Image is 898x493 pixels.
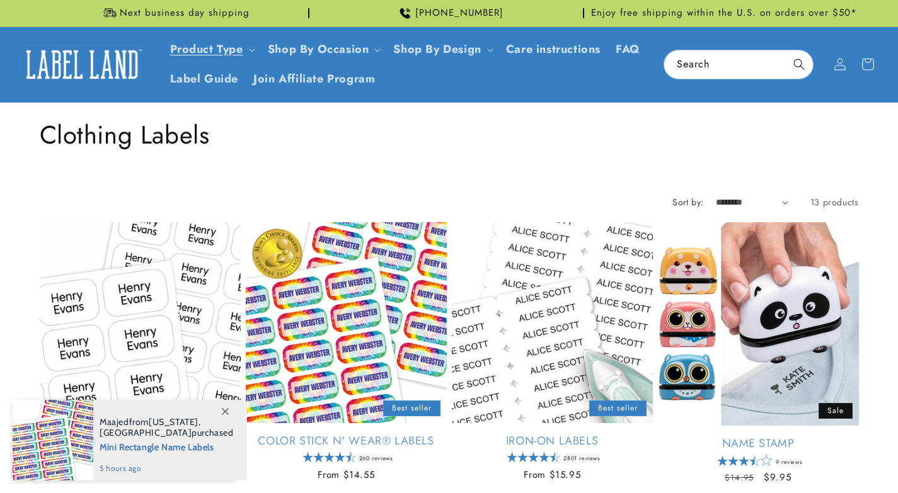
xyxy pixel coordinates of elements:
span: from , purchased [100,417,234,438]
span: Maajed [100,416,129,428]
summary: Shop By Design [386,35,498,64]
a: Product Type [170,41,243,57]
label: Sort by: [672,196,703,208]
span: [US_STATE] [149,416,199,428]
span: [GEOGRAPHIC_DATA] [100,427,192,438]
span: 13 products [810,196,859,208]
span: Care instructions [506,42,601,57]
a: Care instructions [498,35,608,64]
summary: Product Type [163,35,260,64]
a: Iron-On Labels [452,434,653,448]
a: Shop By Design [393,41,481,57]
span: FAQ [616,42,640,57]
a: Join Affiliate Program [246,64,383,94]
h1: Clothing Labels [40,118,859,151]
span: Enjoy free shipping within the U.S. on orders over $50* [591,7,857,20]
summary: Shop By Occasion [260,35,386,64]
span: Join Affiliate Program [253,72,375,86]
a: Label Land [14,40,150,89]
span: 5 hours ago [100,463,234,474]
a: Name Stamp [658,436,859,451]
span: Shop By Occasion [268,42,369,57]
a: Label Guide [163,64,246,94]
a: FAQ [608,35,648,64]
button: Search [785,50,813,78]
img: Label Land [19,45,145,84]
span: Next business day shipping [120,7,250,20]
span: Mini Rectangle Name Labels [100,438,234,454]
span: [PHONE_NUMBER] [415,7,504,20]
a: Color Stick N' Wear® Labels [246,434,447,448]
span: Label Guide [170,72,239,86]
